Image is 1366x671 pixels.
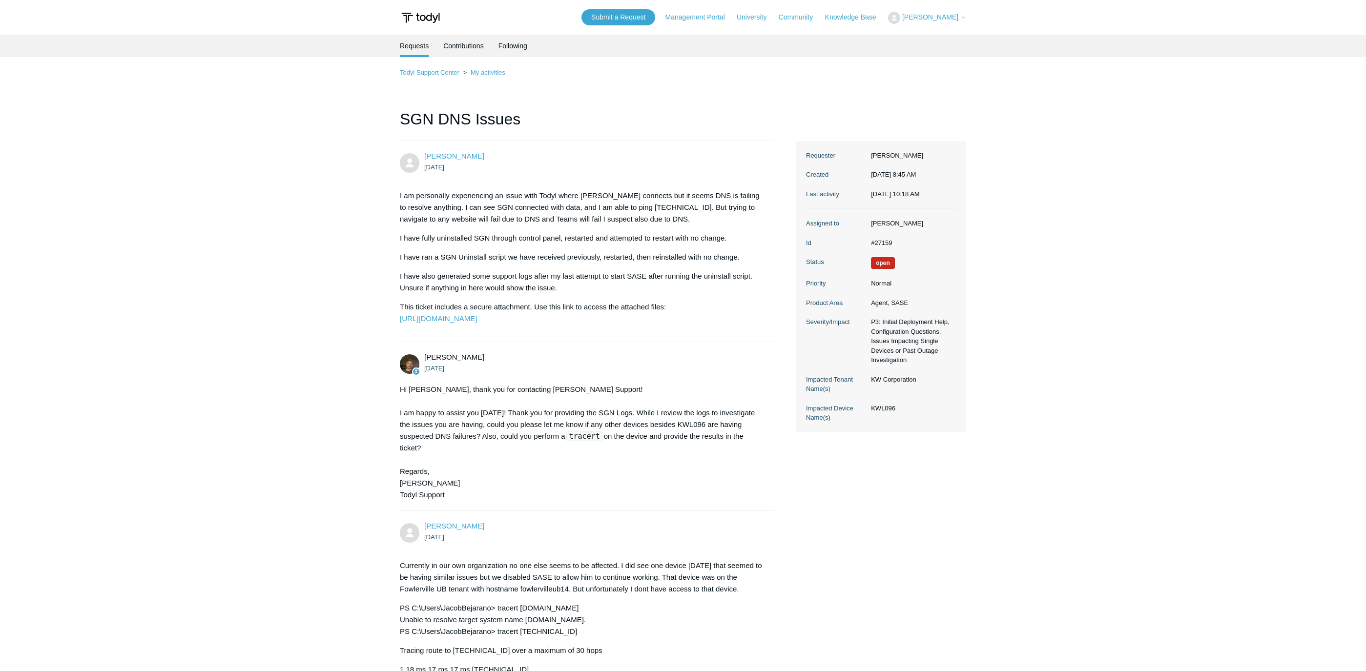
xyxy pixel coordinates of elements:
span: Andy Paull [424,353,484,361]
button: [PERSON_NAME] [888,12,966,24]
span: We are working on a response for you [871,257,895,269]
dt: Id [806,238,866,248]
dt: Status [806,257,866,267]
a: Knowledge Base [825,12,886,22]
a: Contributions [443,35,484,57]
dd: Normal [866,279,956,288]
time: 08/08/2025, 08:45 [871,171,916,178]
img: Todyl Support Center Help Center home page [400,9,441,27]
dt: Impacted Tenant Name(s) [806,375,866,394]
dt: Severity/Impact [806,317,866,327]
dt: Last activity [806,189,866,199]
a: University [737,12,776,22]
span: Jacob Bejarano [424,152,484,160]
dt: Requester [806,151,866,161]
li: Todyl Support Center [400,69,461,76]
dd: [PERSON_NAME] [866,219,956,228]
dt: Product Area [806,298,866,308]
p: PS C:\Users\JacobBejarano> tracert [DOMAIN_NAME] Unable to resolve target system name [DOMAIN_NAM... [400,602,764,637]
a: My activities [471,69,505,76]
li: Requests [400,35,429,57]
a: Following [498,35,527,57]
dd: [PERSON_NAME] [866,151,956,161]
li: My activities [461,69,505,76]
a: Management Portal [665,12,735,22]
p: Currently in our own organization no one else seems to be affected. I did see one device [DATE] t... [400,560,764,595]
dt: Impacted Device Name(s) [806,404,866,423]
p: Tracing route to [TECHNICAL_ID] over a maximum of 30 hops [400,645,764,656]
p: I am personally experiencing an issue with Todyl where [PERSON_NAME] connects but it seems DNS is... [400,190,764,225]
time: 08/11/2025, 10:18 [871,190,919,198]
dt: Created [806,170,866,180]
code: tracert [566,431,603,441]
time: 08/08/2025, 09:29 [424,533,444,541]
dd: KWL096 [866,404,956,413]
a: Community [779,12,823,22]
div: Hi [PERSON_NAME], thank you for contacting [PERSON_NAME] Support! I am happy to assist you [DATE]... [400,384,764,501]
h1: SGN DNS Issues [400,107,774,141]
dd: KW Corporation [866,375,956,385]
dd: P3: Initial Deployment Help, Configuration Questions, Issues Impacting Single Devices or Past Out... [866,317,956,365]
dd: Agent, SASE [866,298,956,308]
p: This ticket includes a secure attachment. Use this link to access the attached files: [400,301,764,325]
a: [URL][DOMAIN_NAME] [400,314,477,323]
dd: #27159 [866,238,956,248]
time: 08/08/2025, 08:45 [424,163,444,171]
a: Submit a Request [581,9,655,25]
dt: Priority [806,279,866,288]
time: 08/08/2025, 09:20 [424,365,444,372]
a: Todyl Support Center [400,69,459,76]
a: [PERSON_NAME] [424,152,484,160]
p: I have ran a SGN Uninstall script we have received previously, restarted, then reinstalled with n... [400,251,764,263]
a: [PERSON_NAME] [424,522,484,530]
dt: Assigned to [806,219,866,228]
p: I have fully uninstalled SGN through control panel, restarted and attempted to restart with no ch... [400,232,764,244]
p: I have also generated some support logs after my last attempt to start SASE after running the uni... [400,270,764,294]
span: [PERSON_NAME] [902,13,958,21]
span: Jacob Bejarano [424,522,484,530]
